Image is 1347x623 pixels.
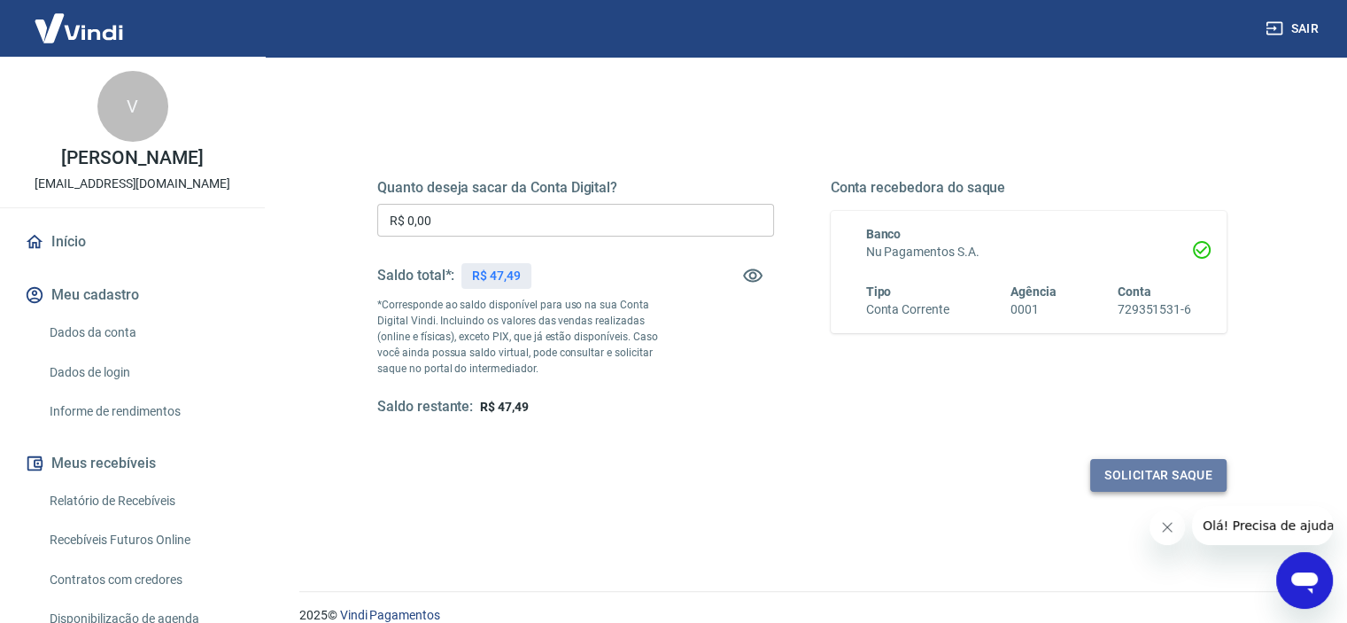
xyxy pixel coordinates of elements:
p: [PERSON_NAME] [61,149,203,167]
h6: Nu Pagamentos S.A. [866,243,1192,261]
span: Olá! Precisa de ajuda? [11,12,149,27]
a: Dados de login [43,354,244,391]
a: Vindi Pagamentos [340,608,440,622]
h5: Saldo total*: [377,267,454,284]
a: Início [21,222,244,261]
p: [EMAIL_ADDRESS][DOMAIN_NAME] [35,175,230,193]
span: Agência [1010,284,1057,299]
p: R$ 47,49 [472,267,521,285]
h6: 729351531-6 [1118,300,1191,319]
a: Recebíveis Futuros Online [43,522,244,558]
h5: Saldo restante: [377,398,473,417]
h5: Conta recebedora do saque [831,179,1227,197]
span: Conta [1118,284,1151,299]
img: Vindi [21,1,136,55]
button: Meus recebíveis [21,444,244,483]
span: Banco [866,227,902,241]
h6: Conta Corrente [866,300,949,319]
div: V [97,71,168,142]
span: R$ 47,49 [480,400,529,414]
iframe: Fechar mensagem [1150,510,1185,545]
a: Contratos com credores [43,562,244,598]
button: Solicitar saque [1090,459,1227,492]
a: Dados da conta [43,315,244,351]
iframe: Mensagem da empresa [1192,506,1333,545]
span: Tipo [866,284,892,299]
a: Relatório de Recebíveis [43,483,244,519]
a: Informe de rendimentos [43,393,244,430]
h6: 0001 [1010,300,1057,319]
h5: Quanto deseja sacar da Conta Digital? [377,179,774,197]
iframe: Botão para abrir a janela de mensagens [1276,552,1333,609]
button: Sair [1262,12,1326,45]
p: *Corresponde ao saldo disponível para uso na sua Conta Digital Vindi. Incluindo os valores das ve... [377,297,675,377]
button: Meu cadastro [21,276,244,315]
